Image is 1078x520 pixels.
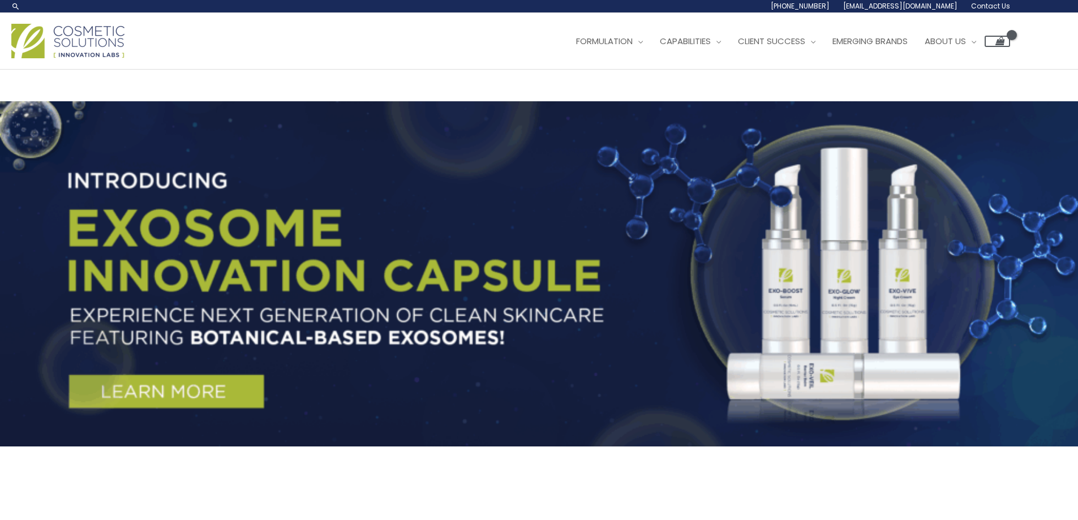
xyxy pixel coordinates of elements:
a: Emerging Brands [824,24,916,58]
a: Capabilities [651,24,729,58]
a: Search icon link [11,2,20,11]
span: [PHONE_NUMBER] [771,1,830,11]
span: About Us [925,35,966,47]
nav: Site Navigation [559,24,1010,58]
span: Client Success [738,35,805,47]
span: Capabilities [660,35,711,47]
a: Formulation [568,24,651,58]
span: Formulation [576,35,633,47]
a: Client Success [729,24,824,58]
img: Cosmetic Solutions Logo [11,24,124,58]
span: Contact Us [971,1,1010,11]
a: About Us [916,24,985,58]
span: [EMAIL_ADDRESS][DOMAIN_NAME] [843,1,957,11]
a: View Shopping Cart, empty [985,36,1010,47]
span: Emerging Brands [832,35,908,47]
